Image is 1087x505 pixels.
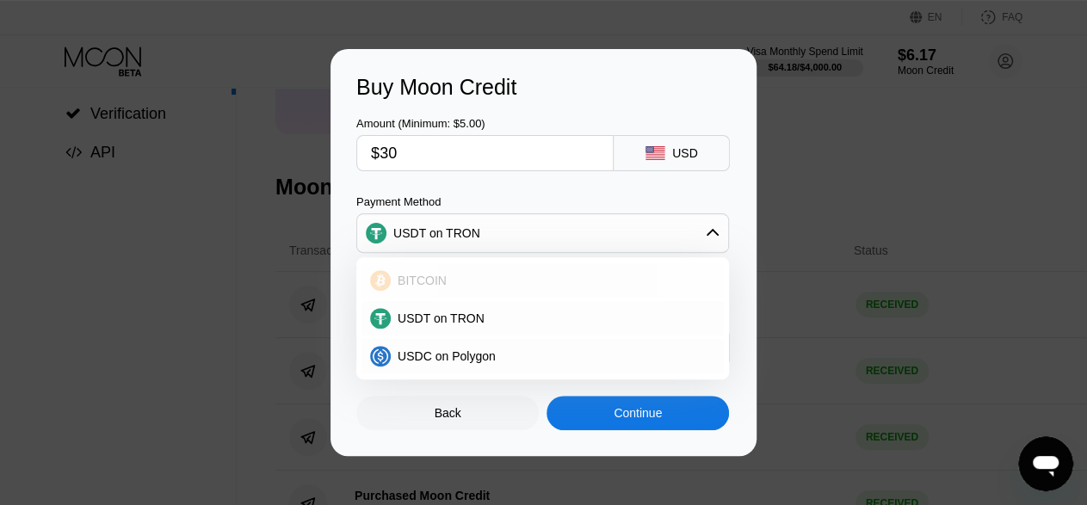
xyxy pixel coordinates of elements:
span: USDT on TRON [398,311,485,325]
div: USDT on TRON [357,216,728,250]
div: Amount (Minimum: $5.00) [356,117,614,130]
div: Buy Moon Credit [356,75,731,100]
div: Continue [547,396,729,430]
span: USDC on Polygon [398,349,496,363]
div: Payment Method [356,195,729,208]
div: Back [435,406,461,420]
iframe: Button to launch messaging window [1018,436,1073,491]
input: $0.00 [371,136,599,170]
div: BITCOIN [361,263,724,298]
div: USDT on TRON [361,301,724,336]
div: USD [672,146,698,160]
span: BITCOIN [398,274,447,287]
div: USDC on Polygon [361,339,724,373]
div: Back [356,396,539,430]
div: USDT on TRON [393,226,480,240]
div: Continue [614,406,662,420]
